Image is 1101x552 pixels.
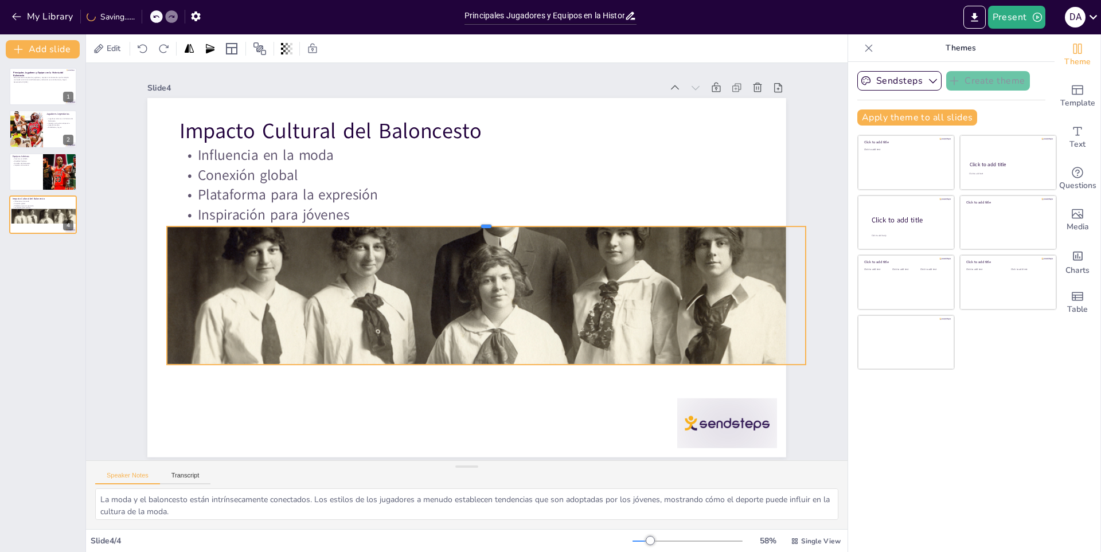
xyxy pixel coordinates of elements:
[147,83,662,93] div: Slide 4
[63,220,73,230] div: 4
[878,34,1043,62] p: Themes
[179,165,754,185] p: Conexión global
[13,71,63,77] strong: Principales Jugadores y Equipos en la Historia del Baloncesto
[864,268,890,271] div: Click to add text
[864,260,946,264] div: Click to add title
[13,203,73,205] p: Conexión global
[1055,241,1100,282] div: Add charts and graphs
[253,42,267,56] span: Position
[1055,282,1100,323] div: Add a table
[1059,179,1096,192] span: Questions
[9,195,77,233] div: 4
[1065,264,1090,277] span: Charts
[464,7,624,24] input: Insert title
[1069,138,1086,151] span: Text
[179,205,754,225] p: Inspiración para jóvenes
[920,268,946,271] div: Click to add text
[9,110,77,148] div: 2
[13,158,40,160] p: Dominio en la NBA
[754,535,782,546] div: 58 %
[95,488,838,520] textarea: La moda y el baloncesto están intrínsecamente conectados. Los estilos de los jugadores a menudo e...
[970,161,1046,168] div: Click to add title
[104,43,123,54] span: Edit
[966,268,1002,271] div: Click to add text
[966,200,1048,205] div: Click to add title
[9,7,78,26] button: My Library
[6,40,80,58] button: Add slide
[13,155,40,158] p: Equipos Icónicos
[46,122,73,124] p: Impacto en la cultura deportiva
[1064,56,1091,68] span: Theme
[160,472,211,484] button: Transcript
[1011,268,1047,271] div: Click to add text
[13,205,73,207] p: Plataforma para la expresión
[91,535,633,546] div: Slide 4 / 4
[1055,117,1100,158] div: Add text boxes
[872,234,944,237] div: Click to add body
[14,81,71,83] p: Generated with [URL]
[87,11,135,22] div: Saving......
[857,71,942,91] button: Sendsteps
[1065,6,1086,29] button: d a
[14,77,71,81] p: Esta presentación explora los jugadores y equipos más destacados que han dejado una huella en la ...
[946,71,1030,91] button: Create theme
[864,140,946,144] div: Click to add title
[13,162,40,165] p: Estrellas del baloncesto
[1055,199,1100,241] div: Add images, graphics, shapes or video
[13,207,73,209] p: Inspiración para jóvenes
[9,68,77,105] div: 1
[1067,303,1088,316] span: Table
[13,201,73,203] p: Influencia en la moda
[9,153,77,191] div: 3
[1055,158,1100,199] div: Get real-time input from your audience
[63,135,73,145] div: 2
[179,146,754,166] p: Influencia en la moda
[969,173,1045,175] div: Click to add text
[1067,221,1089,233] span: Media
[46,124,73,126] p: Legado duradero
[179,116,754,146] p: Impacto Cultural del Baloncesto
[966,260,1048,264] div: Click to add title
[1065,7,1086,28] div: d a
[95,472,160,484] button: Speaker Notes
[46,112,73,116] p: Jugadores Legendarios
[13,164,40,166] p: Impacto en la cultura
[801,537,841,546] span: Single View
[222,40,241,58] div: Layout
[179,185,754,205] p: Plataforma para la expresión
[1055,76,1100,117] div: Add ready made slides
[864,148,946,151] div: Click to add text
[46,126,73,128] p: Rivalidades y logros
[13,160,40,162] p: Rivalidad histórica
[13,197,73,201] p: Impacto Cultural del Baloncesto
[988,6,1045,29] button: Present
[46,118,73,122] p: Jugadores icónicos en la historia del baloncesto
[963,6,986,29] button: Export to PowerPoint
[857,109,977,126] button: Apply theme to all slides
[872,215,945,225] div: Click to add title
[1060,97,1095,109] span: Template
[1055,34,1100,76] div: Change the overall theme
[892,268,918,271] div: Click to add text
[63,177,73,187] div: 3
[63,92,73,102] div: 1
